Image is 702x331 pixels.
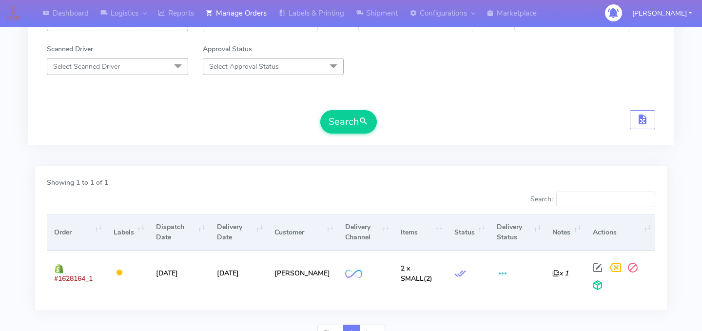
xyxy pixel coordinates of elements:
input: Search: [556,192,655,207]
th: Actions: activate to sort column ascending [585,214,655,251]
td: [DATE] [149,251,210,295]
label: Showing 1 to 1 of 1 [47,177,108,188]
td: [DATE] [210,251,268,295]
button: Search [320,110,377,134]
th: Notes: activate to sort column ascending [545,214,585,251]
span: Select Approval Status [209,62,279,71]
th: Items: activate to sort column ascending [393,214,447,251]
th: Labels: activate to sort column ascending [106,214,149,251]
th: Status: activate to sort column ascending [447,214,489,251]
label: Scanned Driver [47,44,93,54]
label: Approval Status [203,44,252,54]
td: [PERSON_NAME] [267,251,337,295]
th: Dispatch Date: activate to sort column ascending [149,214,210,251]
th: Delivery Status: activate to sort column ascending [489,214,545,251]
span: 2 x SMALL [401,264,424,283]
label: Search: [530,192,655,207]
th: Delivery Date: activate to sort column ascending [210,214,268,251]
span: #1628164_1 [54,274,93,283]
img: shopify.png [54,264,64,273]
button: [PERSON_NAME] [625,3,699,23]
img: OnFleet [345,270,362,278]
i: x 1 [552,269,568,278]
th: Customer: activate to sort column ascending [267,214,337,251]
th: Delivery Channel: activate to sort column ascending [338,214,393,251]
span: (2) [401,264,432,283]
span: Select Scanned Driver [53,62,120,71]
th: Order: activate to sort column ascending [47,214,106,251]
